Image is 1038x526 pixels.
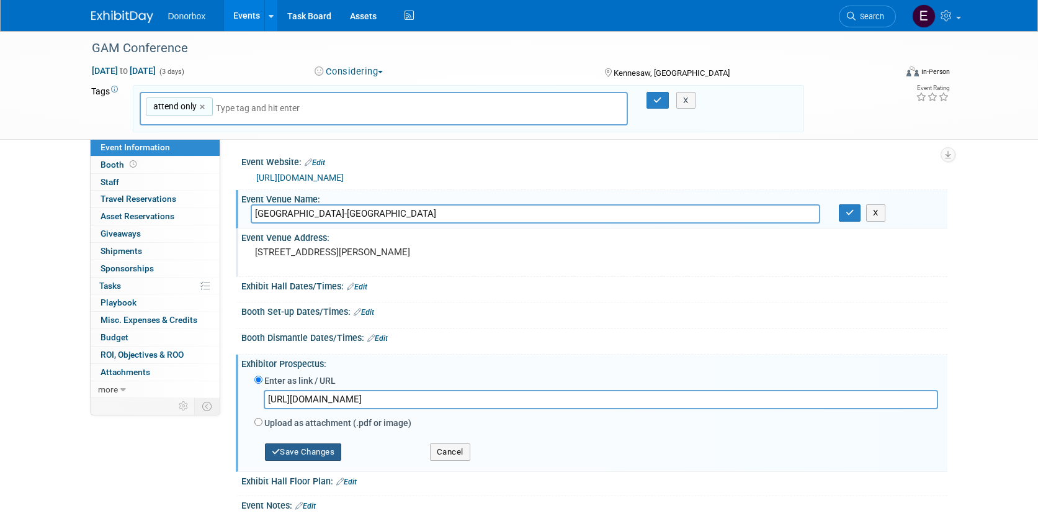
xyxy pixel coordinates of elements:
[241,472,947,488] div: Exhibit Hall Floor Plan:
[241,229,947,244] div: Event Venue Address:
[91,191,220,207] a: Travel Reservations
[310,65,388,78] button: Considering
[295,502,316,510] a: Edit
[839,6,896,27] a: Search
[118,66,130,76] span: to
[216,102,315,114] input: Type tag and hit enter
[305,158,325,167] a: Edit
[127,160,139,169] span: Booth not reserved yet
[91,208,220,225] a: Asset Reservations
[614,68,730,78] span: Kennesaw, [GEOGRAPHIC_DATA]
[194,398,220,414] td: Toggle Event Tabs
[241,153,947,169] div: Event Website:
[856,12,884,21] span: Search
[168,11,206,21] span: Donorbox
[101,315,197,325] span: Misc. Expenses & Credits
[91,156,220,173] a: Booth
[91,278,220,294] a: Tasks
[91,85,122,133] td: Tags
[91,11,153,23] img: ExhibitDay
[264,374,336,387] label: Enter as link / URL
[91,294,220,311] a: Playbook
[921,67,950,76] div: In-Person
[200,100,208,114] a: ×
[91,139,220,156] a: Event Information
[91,225,220,242] a: Giveaways
[101,297,136,307] span: Playbook
[101,263,154,273] span: Sponsorships
[354,308,374,317] a: Edit
[241,355,947,370] div: Exhibitor Prospectus:
[101,142,170,152] span: Event Information
[101,177,119,187] span: Staff
[98,384,118,394] span: more
[241,302,947,319] div: Booth Set-up Dates/Times:
[101,367,150,377] span: Attachments
[676,92,696,109] button: X
[91,174,220,191] a: Staff
[264,417,411,429] label: Upload as attachment (.pdf or image)
[241,190,947,206] div: Event Venue Name:
[241,277,947,293] div: Exhibit Hall Dates/Times:
[101,211,174,221] span: Asset Reservations
[173,398,195,414] td: Personalize Event Tab Strip
[91,364,220,381] a: Attachments
[823,65,951,83] div: Event Format
[906,66,919,76] img: Format-Inperson.png
[265,443,342,461] button: Save Changes
[101,332,128,342] span: Budget
[91,312,220,329] a: Misc. Expenses & Credits
[91,65,156,76] span: [DATE] [DATE]
[91,260,220,277] a: Sponsorships
[912,4,936,28] img: Emily Sanders
[101,229,141,238] span: Giveaways
[916,85,949,91] div: Event Rating
[101,194,176,204] span: Travel Reservations
[91,381,220,398] a: more
[430,443,470,461] button: Cancel
[91,347,220,363] a: ROI, Objectives & ROO
[151,100,197,112] span: attend only
[101,160,139,170] span: Booth
[241,329,947,345] div: Booth Dismantle Dates/Times:
[241,496,947,512] div: Event Notes:
[87,37,877,60] div: GAM Conference
[91,243,220,260] a: Shipments
[255,247,522,258] pre: [STREET_ADDRESS][PERSON_NAME]
[866,204,885,222] button: X
[347,283,367,291] a: Edit
[336,478,357,486] a: Edit
[367,334,388,343] a: Edit
[158,68,184,76] span: (3 days)
[256,173,344,183] a: [URL][DOMAIN_NAME]
[101,246,142,256] span: Shipments
[101,350,184,360] span: ROI, Objectives & ROO
[91,329,220,346] a: Budget
[99,281,121,291] span: Tasks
